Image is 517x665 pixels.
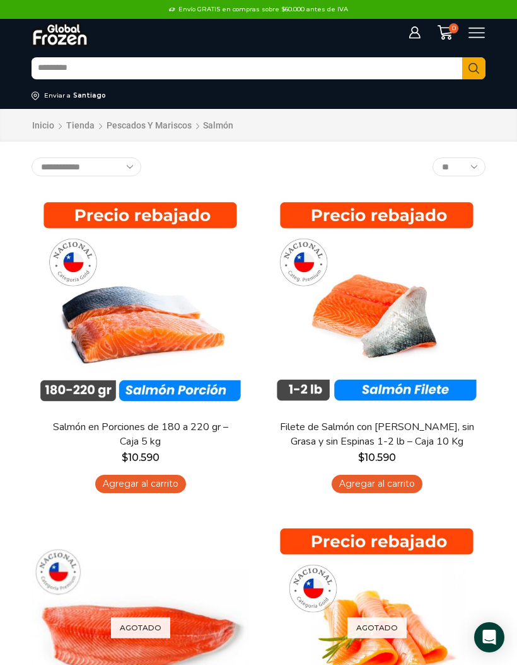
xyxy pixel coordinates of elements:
div: Enviar a [44,91,71,100]
a: 0 [431,25,458,40]
p: Agotado [347,618,407,639]
div: Open Intercom Messenger [474,622,504,652]
img: address-field-icon.svg [32,91,44,100]
a: Filete de Salmón con [PERSON_NAME], sin Grasa y sin Espinas 1-2 lb – Caja 10 Kg [279,420,475,449]
a: Agregar al carrito: “Filete de Salmón con Piel, sin Grasa y sin Espinas 1-2 lb – Caja 10 Kg” [332,475,422,493]
a: Salmón en Porciones de 180 a 220 gr – Caja 5 kg [42,420,238,449]
bdi: 10.590 [122,452,160,463]
nav: Breadcrumb [32,118,233,133]
a: Tienda [66,119,95,132]
bdi: 10.590 [358,452,396,463]
div: Santiago [73,91,106,100]
a: Inicio [32,119,55,132]
h1: Salmón [203,120,233,131]
span: 0 [449,23,459,33]
p: Agotado [111,618,170,639]
select: Pedido de la tienda [32,157,141,176]
span: $ [358,452,364,463]
a: Agregar al carrito: “Salmón en Porciones de 180 a 220 gr - Caja 5 kg” [95,475,186,493]
span: $ [122,452,128,463]
a: Pescados y Mariscos [106,119,192,132]
button: Search button [462,57,485,79]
